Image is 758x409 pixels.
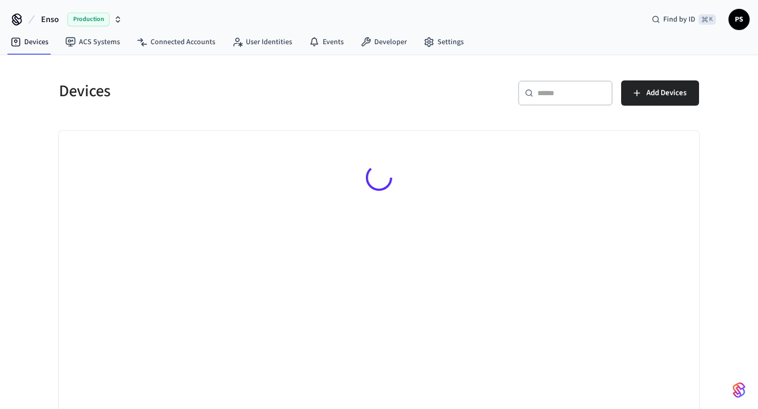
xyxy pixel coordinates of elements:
[224,33,301,52] a: User Identities
[59,80,373,102] h5: Devices
[699,14,716,25] span: ⌘ K
[41,13,59,26] span: Enso
[128,33,224,52] a: Connected Accounts
[730,10,749,29] span: PS
[67,13,109,26] span: Production
[2,33,57,52] a: Devices
[733,382,745,398] img: SeamLogoGradient.69752ec5.svg
[621,80,699,106] button: Add Devices
[646,86,686,100] span: Add Devices
[663,14,695,25] span: Find by ID
[643,10,724,29] div: Find by ID⌘ K
[415,33,472,52] a: Settings
[57,33,128,52] a: ACS Systems
[352,33,415,52] a: Developer
[729,9,750,30] button: PS
[301,33,352,52] a: Events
